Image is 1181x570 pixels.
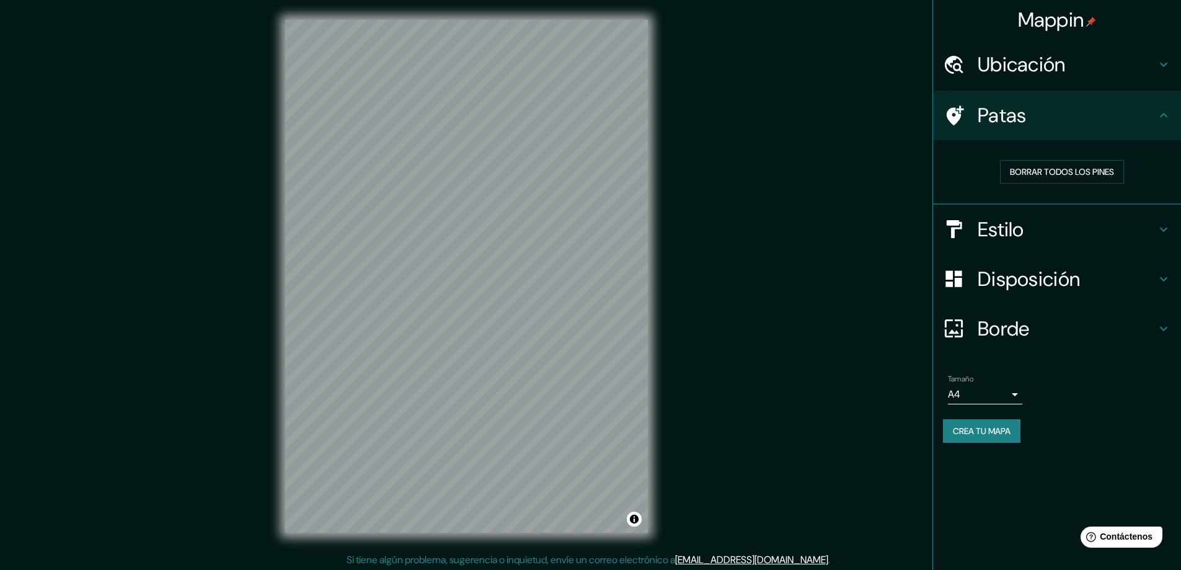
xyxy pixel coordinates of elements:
font: Tamaño [948,374,973,384]
button: Borrar todos los pines [1000,160,1124,184]
img: pin-icon.png [1086,17,1096,27]
div: Ubicación [933,40,1181,89]
canvas: Mapa [285,20,648,533]
font: Patas [978,102,1027,128]
div: Patas [933,91,1181,140]
div: Estilo [933,205,1181,254]
div: A4 [948,385,1022,404]
font: . [830,553,832,566]
font: A4 [948,388,960,401]
div: Disposición [933,254,1181,304]
font: Si tiene algún problema, sugerencia o inquietud, envíe un correo electrónico a [347,553,675,566]
font: Borrar todos los pines [1010,166,1114,177]
font: . [832,553,834,566]
font: Crea tu mapa [953,425,1011,437]
font: Estilo [978,216,1024,243]
font: . [828,553,830,566]
font: Borde [978,316,1030,342]
button: Crea tu mapa [943,419,1020,443]
font: Disposición [978,266,1080,292]
button: Activar o desactivar atribución [627,512,642,527]
div: Borde [933,304,1181,354]
font: Ubicación [978,51,1066,78]
iframe: Lanzador de widgets de ayuda [1071,522,1167,556]
a: [EMAIL_ADDRESS][DOMAIN_NAME] [675,553,828,566]
font: Mappin [1018,7,1084,33]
